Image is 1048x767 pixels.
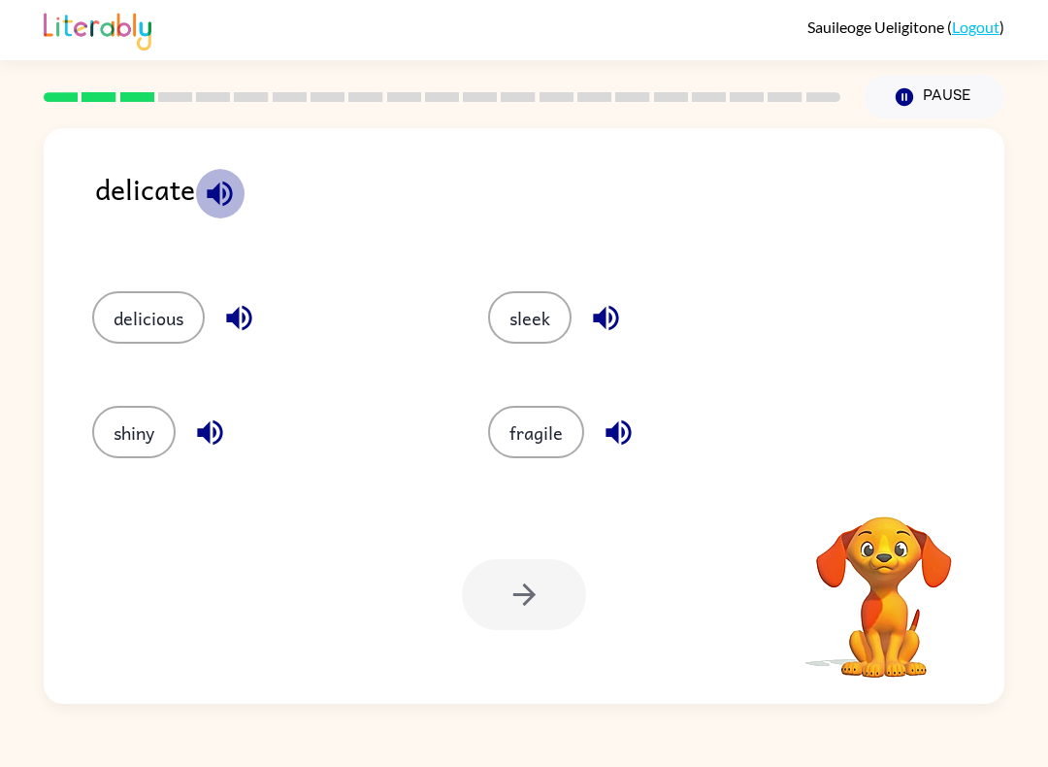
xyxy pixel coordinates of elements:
a: Logout [952,17,999,36]
button: shiny [92,406,176,458]
button: sleek [488,291,572,344]
img: Literably [44,8,151,50]
video: Your browser must support playing .mp4 files to use Literably. Please try using another browser. [787,486,981,681]
button: fragile [488,406,584,458]
button: Pause [864,75,1004,119]
button: delicious [92,291,205,344]
div: delicate [95,167,1004,252]
span: Sauileoge Ueligitone [807,17,947,36]
div: ( ) [807,17,1004,36]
